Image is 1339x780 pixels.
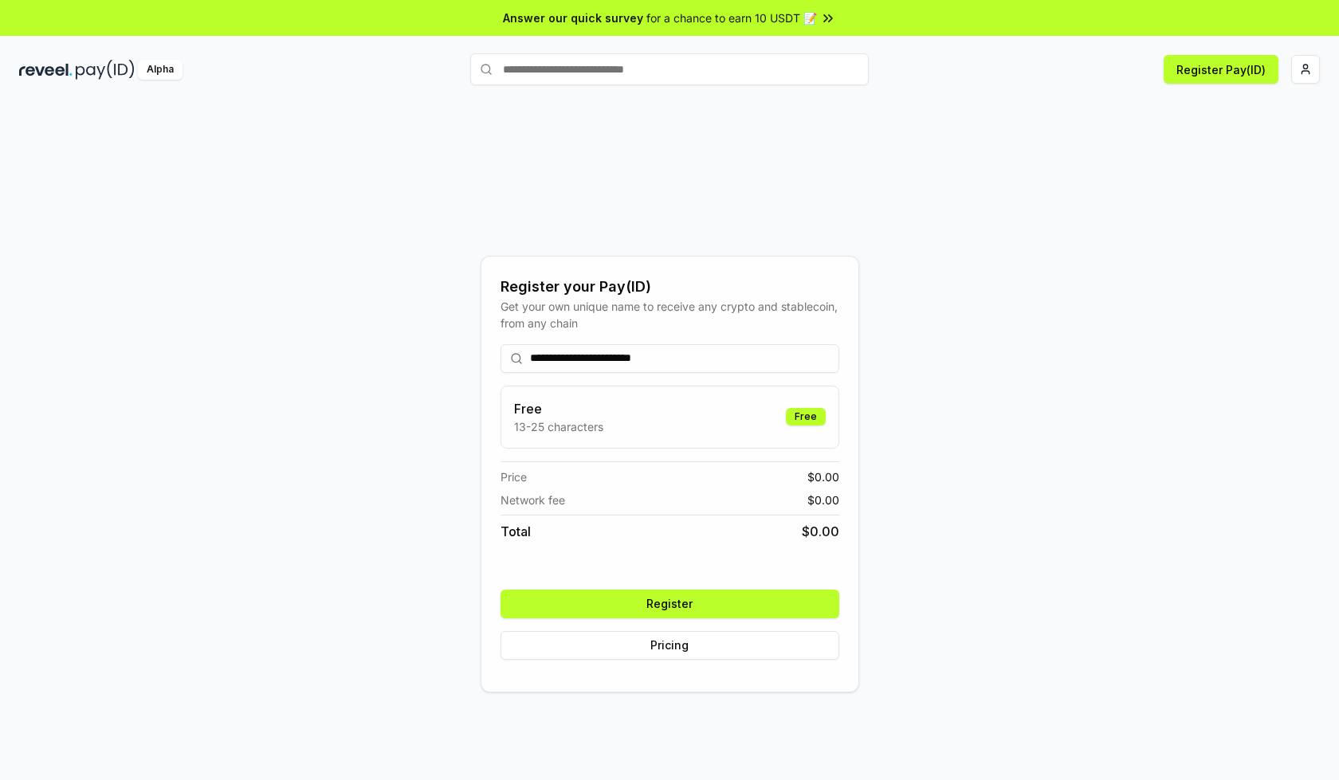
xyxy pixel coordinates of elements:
span: $ 0.00 [807,492,839,508]
img: reveel_dark [19,60,73,80]
button: Pricing [501,631,839,660]
div: Alpha [138,60,183,80]
img: pay_id [76,60,135,80]
span: Price [501,468,527,485]
div: Get your own unique name to receive any crypto and stablecoin, from any chain [501,298,839,331]
span: Answer our quick survey [503,10,643,26]
div: Register your Pay(ID) [501,276,839,298]
p: 13-25 characters [514,418,603,435]
span: Network fee [501,492,565,508]
div: Free [786,408,826,425]
span: Total [501,522,531,541]
span: $ 0.00 [802,522,839,541]
button: Register Pay(ID) [1164,55,1278,84]
button: Register [501,590,839,618]
h3: Free [514,399,603,418]
span: for a chance to earn 10 USDT 📝 [646,10,817,26]
span: $ 0.00 [807,468,839,485]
